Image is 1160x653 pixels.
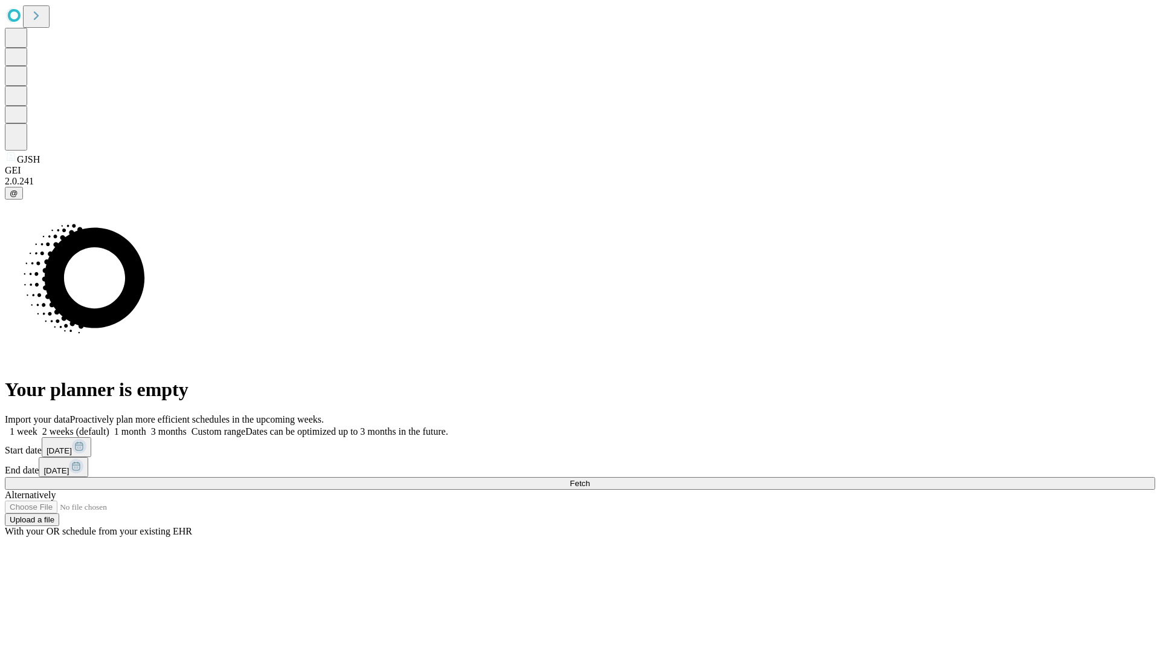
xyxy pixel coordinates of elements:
span: GJSH [17,154,40,164]
span: @ [10,189,18,198]
div: End date [5,457,1155,477]
span: Fetch [570,479,590,488]
h1: Your planner is empty [5,378,1155,401]
span: [DATE] [43,466,69,475]
button: Upload a file [5,513,59,526]
span: Dates can be optimized up to 3 months in the future. [245,426,448,437]
span: Proactively plan more efficient schedules in the upcoming weeks. [70,414,324,424]
span: Alternatively [5,490,56,500]
span: Custom range [192,426,245,437]
span: 3 months [151,426,187,437]
div: Start date [5,437,1155,457]
div: GEI [5,165,1155,176]
button: [DATE] [39,457,88,477]
div: 2.0.241 [5,176,1155,187]
span: 1 month [114,426,146,437]
span: Import your data [5,414,70,424]
span: With your OR schedule from your existing EHR [5,526,192,536]
button: Fetch [5,477,1155,490]
span: 2 weeks (default) [42,426,109,437]
span: 1 week [10,426,37,437]
span: [DATE] [47,446,72,455]
button: [DATE] [42,437,91,457]
button: @ [5,187,23,200]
